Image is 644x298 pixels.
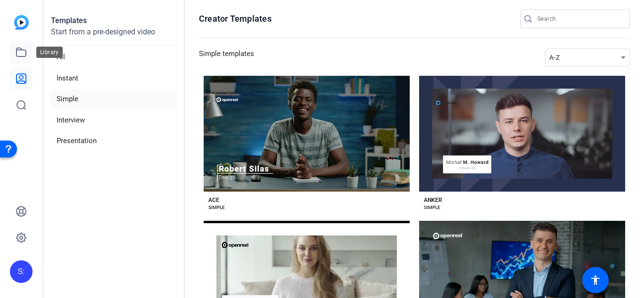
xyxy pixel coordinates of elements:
mat-icon: accessibility [590,274,601,286]
div: ANKER [424,196,442,204]
button: Template image [419,76,625,192]
strong: Templates [51,16,87,25]
h1: Creator Templates [199,13,272,24]
li: Presentation [51,131,176,151]
div: S: [10,260,33,283]
li: Simple [51,89,176,109]
p: Start from a pre-designed video [51,26,176,46]
span: A-Z [549,54,560,61]
li: Instant [51,69,176,88]
li: All [51,48,176,67]
div: Library [36,47,63,58]
button: Template image [204,76,410,192]
div: SIMPLE [424,204,440,211]
img: blue-gradient.svg [14,15,29,30]
li: Interview [51,111,176,130]
input: Search [537,13,622,24]
div: ACE [208,196,219,204]
h3: Simple templates [199,48,254,66]
div: SIMPLE [208,204,225,211]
